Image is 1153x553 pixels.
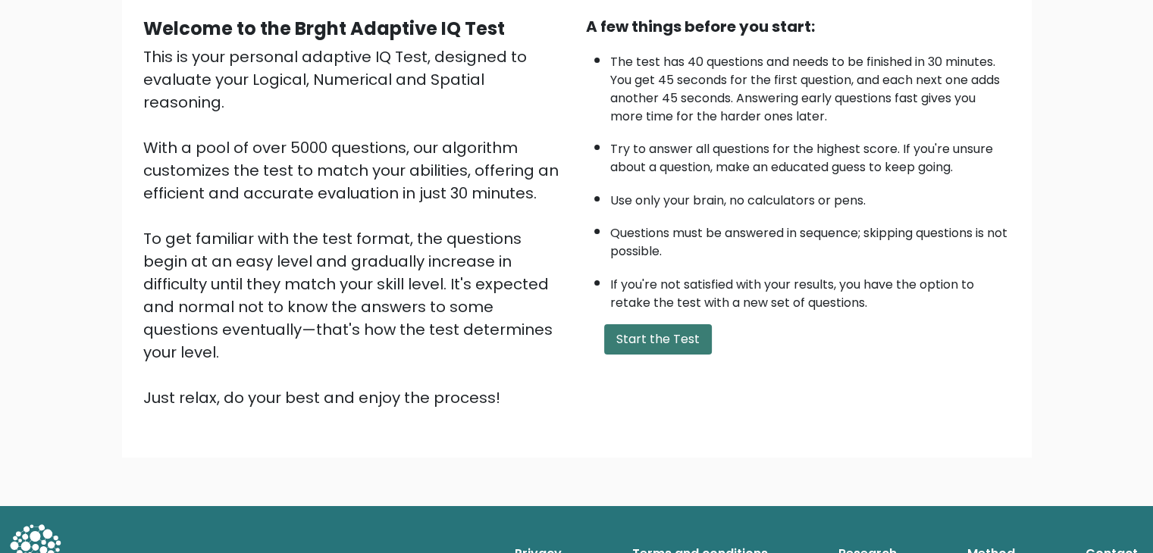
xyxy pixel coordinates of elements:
[586,15,1010,38] div: A few things before you start:
[604,324,712,355] button: Start the Test
[610,217,1010,261] li: Questions must be answered in sequence; skipping questions is not possible.
[610,268,1010,312] li: If you're not satisfied with your results, you have the option to retake the test with a new set ...
[610,133,1010,177] li: Try to answer all questions for the highest score. If you're unsure about a question, make an edu...
[143,16,505,41] b: Welcome to the Brght Adaptive IQ Test
[610,45,1010,126] li: The test has 40 questions and needs to be finished in 30 minutes. You get 45 seconds for the firs...
[143,45,568,409] div: This is your personal adaptive IQ Test, designed to evaluate your Logical, Numerical and Spatial ...
[610,184,1010,210] li: Use only your brain, no calculators or pens.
